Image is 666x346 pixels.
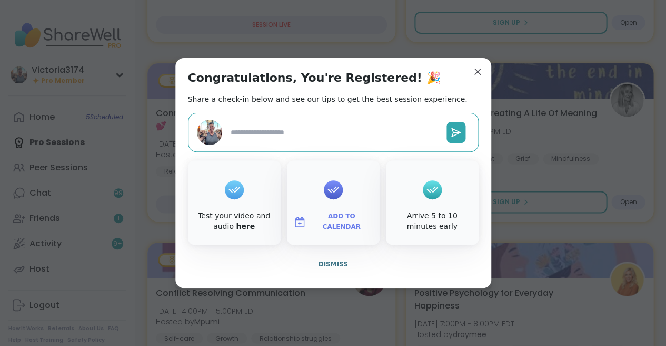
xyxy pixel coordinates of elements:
[188,253,479,275] button: Dismiss
[318,261,347,268] span: Dismiss
[188,71,441,85] h1: Congratulations, You're Registered! 🎉
[388,211,476,232] div: Arrive 5 to 10 minutes early
[293,216,306,228] img: ShareWell Logomark
[197,120,222,145] img: Victoria3174
[190,211,279,232] div: Test your video and audio
[188,94,468,104] h2: Share a check-in below and see our tips to get the best session experience.
[310,212,373,232] span: Add to Calendar
[236,222,255,230] a: here
[289,211,377,233] button: Add to Calendar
